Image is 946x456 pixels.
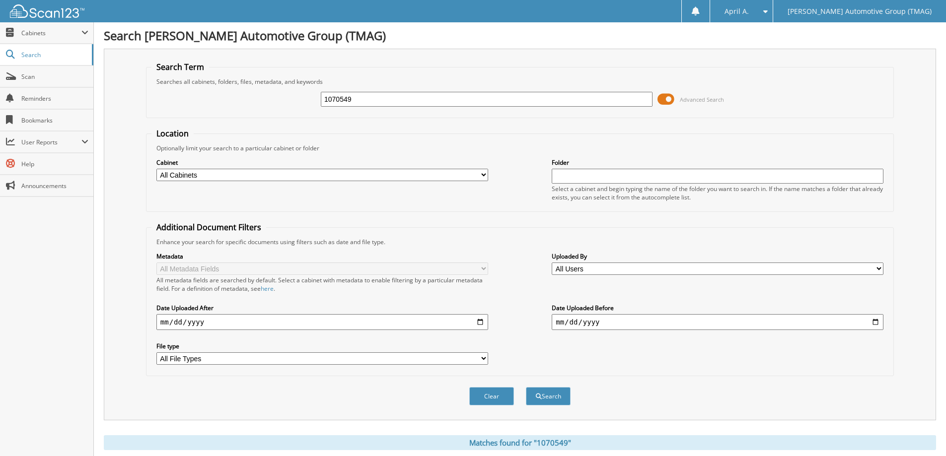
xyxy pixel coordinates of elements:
[156,342,488,350] label: File type
[151,62,209,72] legend: Search Term
[156,304,488,312] label: Date Uploaded After
[151,128,194,139] legend: Location
[151,77,888,86] div: Searches all cabinets, folders, files, metadata, and keywords
[21,160,88,168] span: Help
[21,72,88,81] span: Scan
[552,314,883,330] input: end
[21,94,88,103] span: Reminders
[104,27,936,44] h1: Search [PERSON_NAME] Automotive Group (TMAG)
[552,158,883,167] label: Folder
[788,8,932,14] span: [PERSON_NAME] Automotive Group (TMAG)
[21,138,81,146] span: User Reports
[10,4,84,18] img: scan123-logo-white.svg
[156,158,488,167] label: Cabinet
[151,222,266,233] legend: Additional Document Filters
[552,252,883,261] label: Uploaded By
[680,96,724,103] span: Advanced Search
[156,276,488,293] div: All metadata fields are searched by default. Select a cabinet with metadata to enable filtering b...
[552,304,883,312] label: Date Uploaded Before
[21,182,88,190] span: Announcements
[725,8,749,14] span: April A.
[151,238,888,246] div: Enhance your search for specific documents using filters such as date and file type.
[526,387,571,405] button: Search
[21,116,88,125] span: Bookmarks
[21,29,81,37] span: Cabinets
[151,144,888,152] div: Optionally limit your search to a particular cabinet or folder
[261,284,274,293] a: here
[156,252,488,261] label: Metadata
[104,435,936,450] div: Matches found for "1070549"
[469,387,514,405] button: Clear
[21,51,87,59] span: Search
[156,314,488,330] input: start
[552,185,883,201] div: Select a cabinet and begin typing the name of the folder you want to search in. If the name match...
